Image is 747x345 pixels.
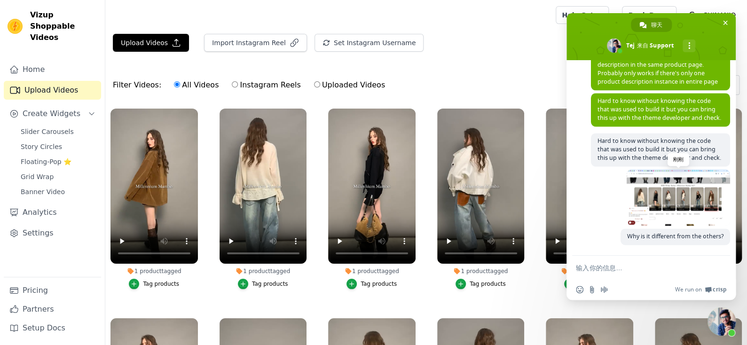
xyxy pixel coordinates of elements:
input: All Videos [174,81,180,87]
a: Banner Video [15,185,101,198]
div: 关闭聊天 [708,307,736,336]
text: C [689,10,694,20]
button: Upload Videos [113,34,189,52]
button: Tag products [238,279,288,289]
div: 1 product tagged [220,267,307,275]
div: Tag products [143,280,179,288]
span: Slider Carousels [21,127,74,136]
button: Tag products [129,279,179,289]
span: Vizup Shoppable Videos [30,9,97,43]
a: Analytics [4,203,101,222]
label: Uploaded Videos [314,79,385,91]
span: 录制音频信息 [600,286,608,293]
input: Instagram Reels [232,81,238,87]
span: 发送文件 [588,286,596,293]
div: 更多频道 [683,39,695,52]
span: Crisp [713,286,726,293]
button: Set Instagram Username [315,34,424,52]
div: 1 product tagged [437,267,525,275]
a: Settings [4,224,101,243]
span: Why is it different from the others? [627,232,723,240]
a: Help Setup [556,6,609,24]
div: Tag products [470,280,506,288]
label: All Videos [173,79,219,91]
input: Uploaded Videos [314,81,320,87]
div: Tag products [252,280,288,288]
a: Setup Docs [4,319,101,337]
button: Import Instagram Reel [204,34,307,52]
button: C CHINANIO [684,7,739,24]
a: Slider Carousels [15,125,101,138]
span: Banner Video [21,187,65,196]
span: Grid Wrap [21,172,54,181]
span: 聊天 [651,18,662,32]
a: Partners [4,300,101,319]
label: Instagram Reels [231,79,301,91]
div: 聊天 [631,18,672,32]
div: Filter Videos: [113,74,390,96]
div: 2 products tagged [546,267,633,275]
span: We run on [675,286,702,293]
a: Floating-Pop ⭐ [15,155,101,168]
span: Create Widgets [23,108,80,119]
a: Grid Wrap [15,170,101,183]
div: Tag products [361,280,397,288]
span: Story Circles [21,142,62,151]
a: We run onCrisp [675,286,726,293]
span: 关闭聊天 [720,18,730,28]
a: Book Demo [622,6,676,24]
img: Vizup [8,19,23,34]
div: 1 product tagged [328,267,416,275]
button: Tag products [456,279,506,289]
span: Then that code is not written in such a way it works with multiple instances of product descripti... [598,44,722,86]
span: Hard to know without knowing the code that was used to build it but you can bring this up with th... [598,137,721,162]
a: Pricing [4,281,101,300]
button: Tag products [564,279,614,289]
span: Hard to know without knowing the code that was used to build it but you can bring this up with th... [598,97,721,122]
button: Create Widgets [4,104,101,123]
p: CHINANIO [699,7,739,24]
textarea: 输入你的信息… [576,264,706,272]
span: 插入表情符号 [576,286,583,293]
a: Home [4,60,101,79]
a: Story Circles [15,140,101,153]
div: 1 product tagged [110,267,198,275]
button: Tag products [346,279,397,289]
a: Upload Videos [4,81,101,100]
span: Floating-Pop ⭐ [21,157,71,166]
